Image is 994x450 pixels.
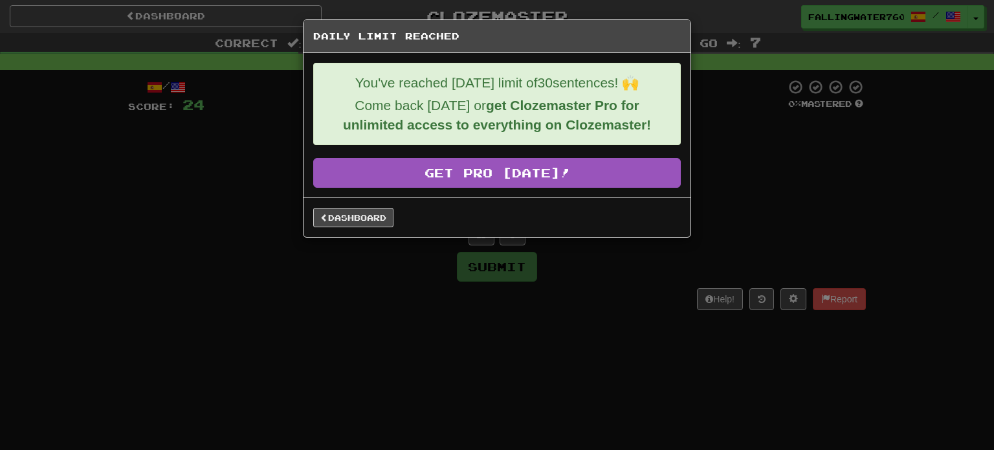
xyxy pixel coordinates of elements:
[313,208,393,227] a: Dashboard
[324,96,670,135] p: Come back [DATE] or
[324,73,670,93] p: You've reached [DATE] limit of 30 sentences! 🙌
[343,98,651,132] strong: get Clozemaster Pro for unlimited access to everything on Clozemaster!
[313,158,681,188] a: Get Pro [DATE]!
[313,30,681,43] h5: Daily Limit Reached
